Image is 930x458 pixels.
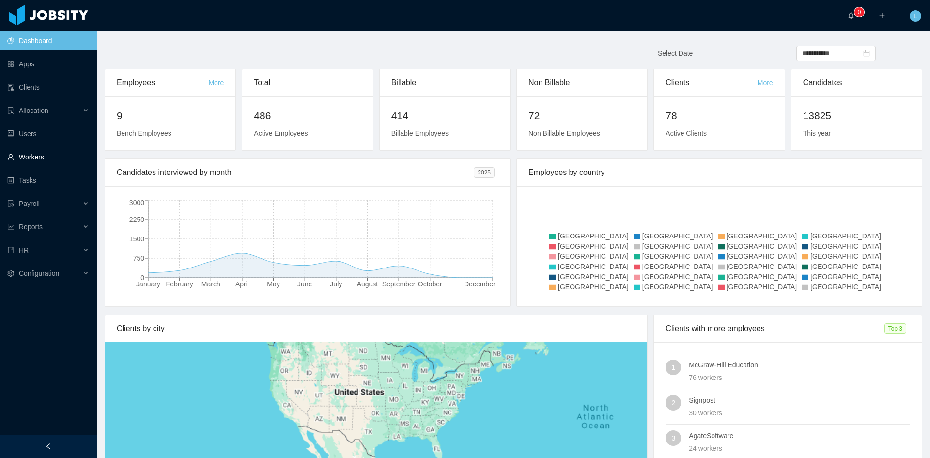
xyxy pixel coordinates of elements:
[689,395,910,406] h4: Signpost
[254,108,361,124] h2: 486
[267,280,279,288] tspan: May
[666,69,757,96] div: Clients
[671,430,675,446] span: 3
[810,263,881,270] span: [GEOGRAPHIC_DATA]
[727,263,797,270] span: [GEOGRAPHIC_DATA]
[727,253,797,260] span: [GEOGRAPHIC_DATA]
[7,147,89,167] a: icon: userWorkers
[7,171,89,190] a: icon: profileTasks
[666,129,707,137] span: Active Clients
[129,235,144,243] tspan: 1500
[689,408,910,418] div: 30 workers
[642,253,713,260] span: [GEOGRAPHIC_DATA]
[558,273,629,281] span: [GEOGRAPHIC_DATA]
[810,283,881,291] span: [GEOGRAPHIC_DATA]
[666,315,884,342] div: Clients with more employees
[254,129,308,137] span: Active Employees
[642,273,713,281] span: [GEOGRAPHIC_DATA]
[7,270,14,277] i: icon: setting
[474,167,495,178] span: 2025
[117,69,208,96] div: Employees
[642,242,713,250] span: [GEOGRAPHIC_DATA]
[810,273,881,281] span: [GEOGRAPHIC_DATA]
[758,79,773,87] a: More
[879,12,885,19] i: icon: plus
[689,443,910,454] div: 24 workers
[7,54,89,74] a: icon: appstoreApps
[558,253,629,260] span: [GEOGRAPHIC_DATA]
[642,232,713,240] span: [GEOGRAPHIC_DATA]
[803,69,910,96] div: Candidates
[19,107,48,114] span: Allocation
[658,49,693,57] span: Select Date
[7,200,14,207] i: icon: file-protect
[528,159,910,186] div: Employees by country
[382,280,416,288] tspan: September
[235,280,249,288] tspan: April
[464,280,496,288] tspan: December
[803,129,831,137] span: This year
[297,280,312,288] tspan: June
[558,242,629,250] span: [GEOGRAPHIC_DATA]
[854,7,864,17] sup: 0
[7,223,14,230] i: icon: line-chart
[208,79,224,87] a: More
[19,269,59,277] span: Configuration
[136,280,160,288] tspan: January
[129,216,144,223] tspan: 2250
[642,283,713,291] span: [GEOGRAPHIC_DATA]
[7,31,89,50] a: icon: pie-chartDashboard
[558,283,629,291] span: [GEOGRAPHIC_DATA]
[689,372,910,383] div: 76 workers
[727,273,797,281] span: [GEOGRAPHIC_DATA]
[671,360,675,375] span: 1
[117,159,474,186] div: Candidates interviewed by month
[19,200,40,207] span: Payroll
[140,274,144,282] tspan: 0
[689,430,910,441] h4: AgateSoftware
[129,199,144,206] tspan: 3000
[810,242,881,250] span: [GEOGRAPHIC_DATA]
[810,232,881,240] span: [GEOGRAPHIC_DATA]
[133,254,145,262] tspan: 750
[884,323,906,334] span: Top 3
[528,129,600,137] span: Non Billable Employees
[391,69,498,96] div: Billable
[727,242,797,250] span: [GEOGRAPHIC_DATA]
[117,129,171,137] span: Bench Employees
[357,280,378,288] tspan: August
[19,223,43,231] span: Reports
[7,107,14,114] i: icon: solution
[528,69,635,96] div: Non Billable
[7,124,89,143] a: icon: robotUsers
[201,280,220,288] tspan: March
[689,360,910,370] h4: McGraw-Hill Education
[727,232,797,240] span: [GEOGRAPHIC_DATA]
[166,280,193,288] tspan: February
[848,12,854,19] i: icon: bell
[863,50,870,57] i: icon: calendar
[418,280,442,288] tspan: October
[528,108,635,124] h2: 72
[558,232,629,240] span: [GEOGRAPHIC_DATA]
[117,315,635,342] div: Clients by city
[254,69,361,96] div: Total
[666,108,773,124] h2: 78
[810,253,881,260] span: [GEOGRAPHIC_DATA]
[391,108,498,124] h2: 414
[671,395,675,411] span: 2
[727,283,797,291] span: [GEOGRAPHIC_DATA]
[558,263,629,270] span: [GEOGRAPHIC_DATA]
[117,108,224,124] h2: 9
[7,247,14,253] i: icon: book
[7,78,89,97] a: icon: auditClients
[914,10,917,22] span: L
[19,246,29,254] span: HR
[391,129,449,137] span: Billable Employees
[803,108,910,124] h2: 13825
[642,263,713,270] span: [GEOGRAPHIC_DATA]
[330,280,342,288] tspan: July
